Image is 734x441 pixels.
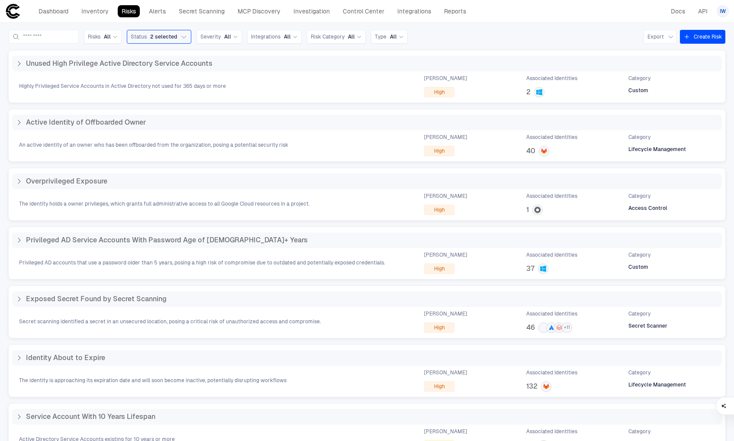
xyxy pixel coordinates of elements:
[19,200,309,207] span: The identity holds a owner privileges, which grants full administrative access to all Google Clou...
[234,5,284,17] a: MCP Discovery
[26,295,167,303] span: Exposed Secret Found by Secret Scanning
[526,134,577,141] span: Associated Identities
[26,59,212,68] span: Unused High Privilege Active Directory Service Accounts
[628,310,650,317] span: Category
[9,286,725,338] div: Exposed Secret Found by Secret ScanningSecret scanning identified a secret in an unsecured locati...
[26,177,107,186] span: Overprivileged Exposure
[26,236,308,245] span: Privileged AD Service Accounts With Password Age of [DEMOGRAPHIC_DATA]+ Years
[694,5,711,17] a: API
[526,428,577,435] span: Associated Identities
[19,318,321,325] span: Secret scanning identified a secret in an unsecured location, posing a critical risk of unauthori...
[434,206,445,213] span: High
[526,310,577,317] span: Associated Identities
[434,89,445,96] span: High
[440,5,470,17] a: Reports
[434,324,445,331] span: High
[628,87,648,94] span: Custom
[526,323,535,332] span: 46
[526,147,535,155] span: 40
[526,88,531,97] span: 2
[104,33,111,40] span: All
[424,75,467,82] span: [PERSON_NAME]
[628,134,650,141] span: Category
[424,310,467,317] span: [PERSON_NAME]
[35,5,72,17] a: Dashboard
[127,30,191,44] button: Status2 selected
[348,33,355,40] span: All
[424,428,467,435] span: [PERSON_NAME]
[564,325,570,331] span: + 11
[251,33,280,40] span: Integrations
[717,5,729,17] button: IW
[628,428,650,435] span: Category
[224,33,231,40] span: All
[526,75,577,82] span: Associated Identities
[628,369,650,376] span: Category
[19,142,288,148] span: An active identity of an owner who has been offboarded from the organization, posing a potential ...
[150,33,177,40] span: 2 selected
[284,33,291,40] span: All
[680,30,725,44] button: Create Risk
[667,5,689,17] a: Docs
[390,33,397,40] span: All
[628,381,686,388] span: Lifecycle Management
[19,83,226,90] span: Highly Privileged Service Accounts in Active Directory not used for 365 days or more
[644,30,676,44] button: Export
[77,5,113,17] a: Inventory
[628,146,686,153] span: Lifecycle Management
[375,33,386,40] span: Type
[424,369,467,376] span: [PERSON_NAME]
[88,33,100,40] span: Risks
[26,412,155,421] span: Service Account With 10 Years Lifespan
[424,134,467,141] span: [PERSON_NAME]
[526,193,577,200] span: Associated Identities
[339,5,388,17] a: Control Center
[628,205,667,212] span: Access Control
[434,265,445,272] span: High
[9,109,725,161] div: Active Identity of Offboarded OwnerAn active identity of an owner who has been offboarded from th...
[200,33,221,40] span: Severity
[311,33,344,40] span: Risk Category
[175,5,229,17] a: Secret Scanning
[628,322,667,329] span: Secret Scanner
[9,227,725,279] div: Privileged AD Service Accounts With Password Age of [DEMOGRAPHIC_DATA]+ YearsPrivileged AD accoun...
[118,5,140,17] a: Risks
[434,383,445,390] span: High
[9,345,725,397] div: Identity About to ExpireThe identity is approaching its expiration date and will soon become inac...
[290,5,334,17] a: Investigation
[526,369,577,376] span: Associated Identities
[26,354,105,362] span: Identity About to Expire
[434,148,445,155] span: High
[526,264,534,273] span: 37
[526,251,577,258] span: Associated Identities
[131,33,147,40] span: Status
[19,259,385,266] span: Privileged AD accounts that use a password older than 5 years, posing a high risk of compromise d...
[19,377,287,384] span: The identity is approaching its expiration date and will soon become inactive, potentially disrup...
[145,5,170,17] a: Alerts
[526,382,538,391] span: 132
[424,193,467,200] span: [PERSON_NAME]
[26,118,146,127] span: Active Identity of Offboarded Owner
[526,206,529,214] span: 1
[628,264,648,270] span: Custom
[628,193,650,200] span: Category
[9,168,725,220] div: Overprivileged ExposureThe identity holds a owner privileges, which grants full administrative ac...
[628,75,650,82] span: Category
[720,8,726,15] span: IW
[424,251,467,258] span: [PERSON_NAME]
[628,251,650,258] span: Category
[9,51,725,103] div: Unused High Privilege Active Directory Service AccountsHighly Privileged Service Accounts in Acti...
[393,5,435,17] a: Integrations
